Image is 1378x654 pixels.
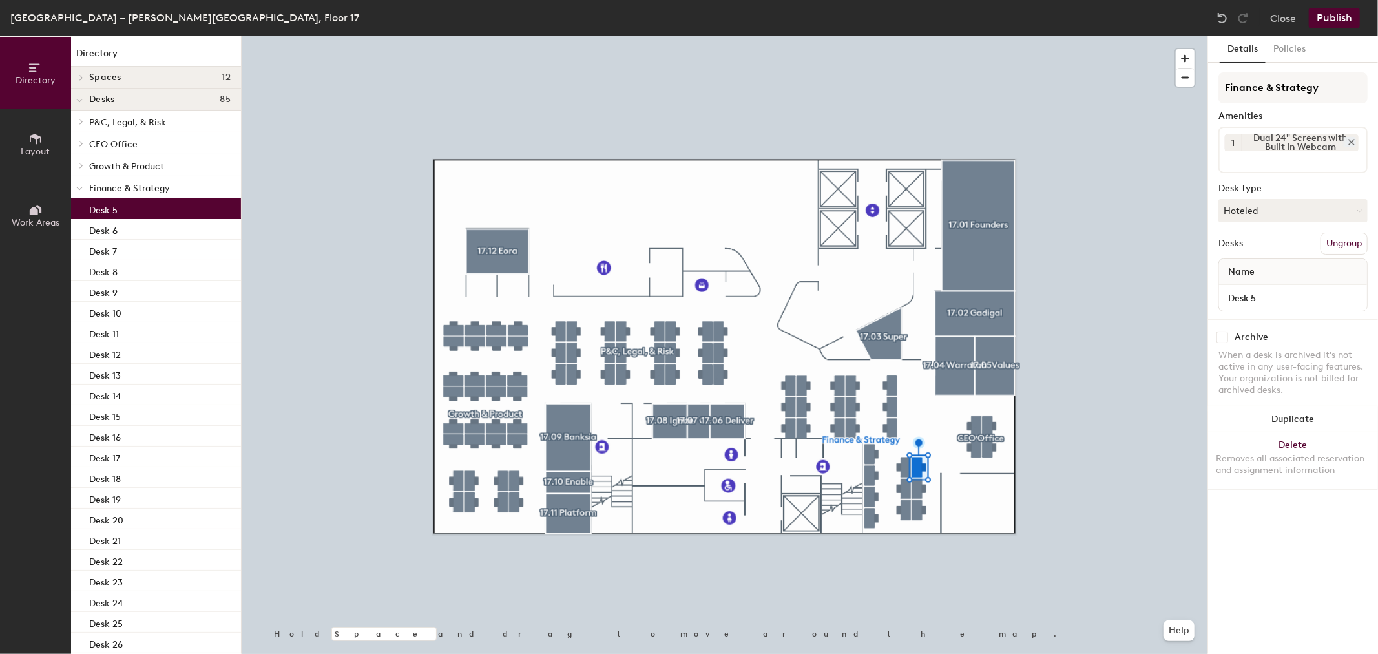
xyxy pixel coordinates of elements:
p: Desk 13 [89,366,121,381]
p: Desk 20 [89,511,123,526]
p: Desk 24 [89,594,123,609]
button: 1 [1225,134,1242,151]
span: Desks [89,94,114,105]
span: Layout [21,146,50,157]
span: Finance & Strategy [89,183,170,194]
p: Desk 22 [89,553,123,567]
p: Desk 18 [89,470,121,485]
img: Redo [1237,12,1249,25]
p: Desk 6 [89,222,118,237]
p: Desk 19 [89,491,121,505]
div: Desk Type [1218,184,1368,194]
span: 12 [222,72,231,83]
button: DeleteRemoves all associated reservation and assignment information [1208,432,1378,489]
p: Desk 23 [89,573,123,588]
button: Hoteled [1218,199,1368,222]
span: P&C, Legal, & Risk [89,117,166,128]
span: 1 [1232,136,1235,150]
p: Desk 11 [89,325,119,340]
p: Desk 5 [89,201,118,216]
button: Close [1270,8,1296,28]
input: Unnamed desk [1222,289,1364,307]
span: 85 [220,94,231,105]
p: Desk 9 [89,284,118,299]
p: Desk 21 [89,532,121,547]
span: Directory [16,75,56,86]
button: Duplicate [1208,406,1378,432]
p: Desk 10 [89,304,121,319]
button: Help [1164,620,1195,641]
span: CEO Office [89,139,138,150]
p: Desk 25 [89,615,123,629]
p: Desk 8 [89,263,118,278]
p: Desk 26 [89,635,123,650]
button: Policies [1266,36,1313,63]
p: Desk 15 [89,408,121,423]
div: Amenities [1218,111,1368,121]
p: Desk 7 [89,242,117,257]
div: Desks [1218,238,1243,249]
p: Desk 16 [89,428,121,443]
img: Undo [1216,12,1229,25]
div: When a desk is archived it's not active in any user-facing features. Your organization is not bil... [1218,350,1368,396]
div: Archive [1235,332,1268,343]
span: Growth & Product [89,161,164,172]
h1: Directory [71,47,241,67]
button: Publish [1309,8,1360,28]
button: Details [1220,36,1266,63]
span: Work Areas [12,217,59,228]
div: Dual 24" Screens with Built In Webcam [1242,134,1359,151]
span: Name [1222,260,1261,284]
p: Desk 12 [89,346,121,361]
div: Removes all associated reservation and assignment information [1216,453,1370,476]
p: Desk 14 [89,387,121,402]
p: Desk 17 [89,449,120,464]
button: Ungroup [1321,233,1368,255]
span: Spaces [89,72,121,83]
div: [GEOGRAPHIC_DATA] – [PERSON_NAME][GEOGRAPHIC_DATA], Floor 17 [10,10,359,26]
